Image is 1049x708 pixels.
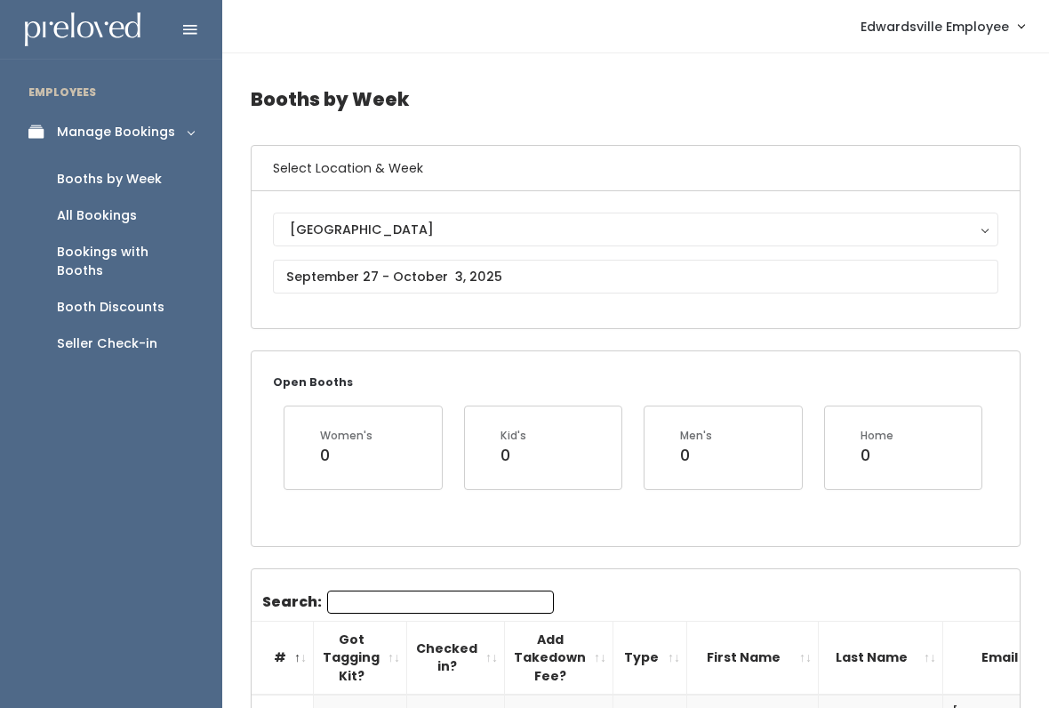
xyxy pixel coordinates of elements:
[57,298,164,317] div: Booth Discounts
[861,428,893,444] div: Home
[861,17,1009,36] span: Edwardsville Employee
[251,75,1021,124] h4: Booths by Week
[500,428,526,444] div: Kid's
[252,146,1020,191] h6: Select Location & Week
[57,243,194,280] div: Bookings with Booths
[57,206,137,225] div: All Bookings
[680,428,712,444] div: Men's
[687,621,819,695] th: First Name: activate to sort column ascending
[262,591,554,614] label: Search:
[273,374,353,390] small: Open Booths
[843,7,1042,45] a: Edwardsville Employee
[252,621,314,695] th: #: activate to sort column descending
[57,170,162,189] div: Booths by Week
[25,12,140,47] img: preloved logo
[320,444,372,467] div: 0
[273,260,998,294] input: September 27 - October 3, 2025
[613,621,687,695] th: Type: activate to sort column ascending
[505,621,613,695] th: Add Takedown Fee?: activate to sort column ascending
[861,444,893,467] div: 0
[327,591,554,614] input: Search:
[290,220,981,239] div: [GEOGRAPHIC_DATA]
[314,621,407,695] th: Got Tagging Kit?: activate to sort column ascending
[57,123,175,141] div: Manage Bookings
[57,334,157,353] div: Seller Check-in
[273,213,998,246] button: [GEOGRAPHIC_DATA]
[407,621,505,695] th: Checked in?: activate to sort column ascending
[680,444,712,467] div: 0
[500,444,526,467] div: 0
[320,428,372,444] div: Women's
[819,621,943,695] th: Last Name: activate to sort column ascending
